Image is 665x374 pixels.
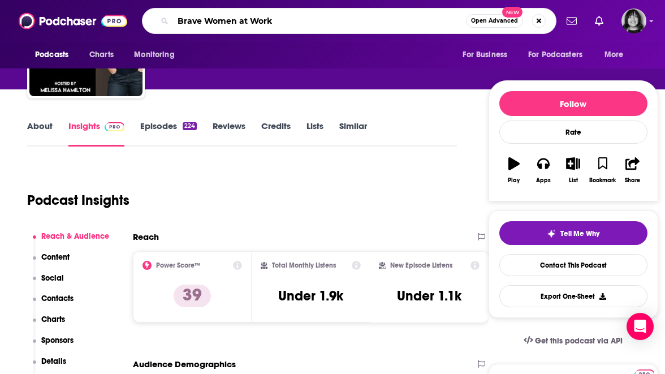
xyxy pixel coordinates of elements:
[41,273,64,283] p: Social
[19,10,127,32] img: Podchaser - Follow, Share and Rate Podcasts
[33,273,64,294] button: Social
[499,121,647,144] div: Rate
[521,44,599,66] button: open menu
[174,285,211,307] p: 39
[41,315,65,324] p: Charts
[604,47,624,63] span: More
[82,44,120,66] a: Charts
[569,177,578,184] div: List
[33,336,74,356] button: Sponsors
[339,121,367,147] a: Similar
[140,121,197,147] a: Episodes224
[471,18,518,24] span: Open Advanced
[515,327,632,355] a: Get this podcast via API
[499,221,647,245] button: tell me why sparkleTell Me Why
[535,336,623,346] span: Get this podcast via API
[508,177,520,184] div: Play
[33,315,66,336] button: Charts
[133,231,159,242] h2: Reach
[617,150,647,191] button: Share
[213,121,245,147] a: Reviews
[625,177,640,184] div: Share
[499,285,647,307] button: Export One-Sheet
[463,47,507,63] span: For Business
[455,44,521,66] button: open menu
[597,44,638,66] button: open menu
[621,8,646,33] button: Show profile menu
[529,150,558,191] button: Apps
[33,252,70,273] button: Content
[134,47,174,63] span: Monitoring
[142,8,556,34] div: Search podcasts, credits, & more...
[133,359,236,369] h2: Audience Demographics
[173,12,466,30] input: Search podcasts, credits, & more...
[41,231,109,241] p: Reach & Audience
[27,44,83,66] button: open menu
[562,11,581,31] a: Show notifications dropdown
[156,261,200,269] h2: Power Score™
[528,47,582,63] span: For Podcasters
[499,254,647,276] a: Contact This Podcast
[27,121,53,147] a: About
[466,14,523,28] button: Open AdvancedNew
[589,177,616,184] div: Bookmark
[41,294,74,303] p: Contacts
[41,356,66,366] p: Details
[272,261,336,269] h2: Total Monthly Listens
[590,11,608,31] a: Show notifications dropdown
[390,261,452,269] h2: New Episode Listens
[560,229,599,238] span: Tell Me Why
[499,150,529,191] button: Play
[183,122,197,130] div: 224
[89,47,114,63] span: Charts
[536,177,551,184] div: Apps
[558,150,588,191] button: List
[621,8,646,33] img: User Profile
[397,287,461,304] h3: Under 1.1k
[621,8,646,33] span: Logged in as parkdalepublicity1
[27,192,129,209] h1: Podcast Insights
[105,122,124,131] img: Podchaser Pro
[126,44,189,66] button: open menu
[502,7,522,18] span: New
[499,91,647,116] button: Follow
[588,150,617,191] button: Bookmark
[278,287,343,304] h3: Under 1.9k
[547,229,556,238] img: tell me why sparkle
[306,121,323,147] a: Lists
[261,121,291,147] a: Credits
[68,121,124,147] a: InsightsPodchaser Pro
[35,47,68,63] span: Podcasts
[41,252,70,262] p: Content
[33,231,110,252] button: Reach & Audience
[33,294,74,315] button: Contacts
[41,336,74,345] p: Sponsors
[627,313,654,340] div: Open Intercom Messenger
